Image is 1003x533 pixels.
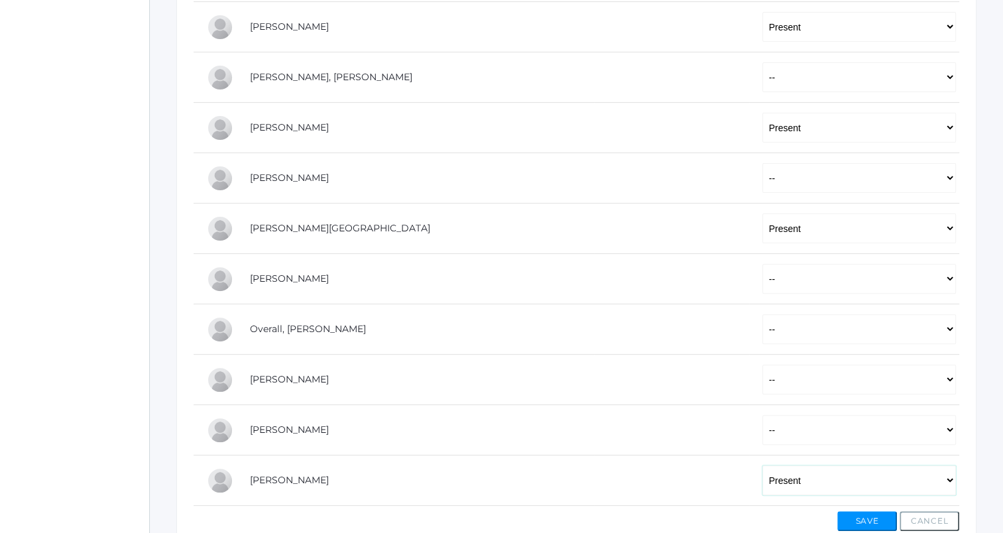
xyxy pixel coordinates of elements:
a: [PERSON_NAME] [250,474,329,486]
a: [PERSON_NAME][GEOGRAPHIC_DATA] [250,222,430,234]
div: Leah Vichinsky [207,467,233,494]
div: Marissa Myers [207,266,233,292]
a: [PERSON_NAME], [PERSON_NAME] [250,71,412,83]
button: Save [837,511,897,531]
div: Rachel Hayton [207,165,233,192]
div: Emme Renz [207,417,233,444]
a: Overall, [PERSON_NAME] [250,323,366,335]
a: [PERSON_NAME] [250,424,329,436]
button: Cancel [900,511,959,531]
div: Chris Overall [207,316,233,343]
a: [PERSON_NAME] [250,373,329,385]
div: LaRae Erner [207,115,233,141]
div: Presley Davenport [207,64,233,91]
a: [PERSON_NAME] [250,172,329,184]
a: [PERSON_NAME] [250,121,329,133]
div: Austin Hill [207,215,233,242]
a: [PERSON_NAME] [250,272,329,284]
div: Olivia Puha [207,367,233,393]
a: [PERSON_NAME] [250,21,329,32]
div: Eva Carr [207,14,233,40]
